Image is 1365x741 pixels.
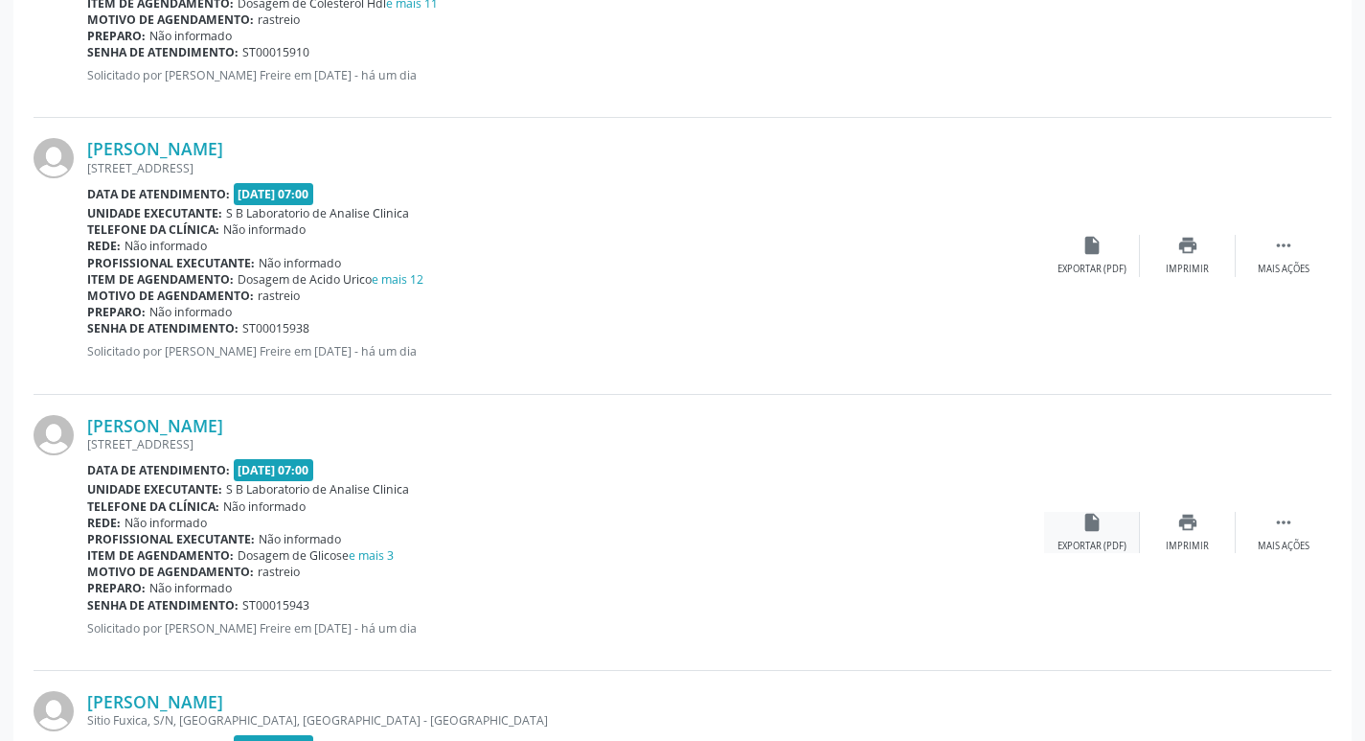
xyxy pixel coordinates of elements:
i: print [1177,512,1198,533]
div: Sitio Fuxica, S/N, [GEOGRAPHIC_DATA], [GEOGRAPHIC_DATA] - [GEOGRAPHIC_DATA] [87,712,1044,729]
a: [PERSON_NAME] [87,691,223,712]
b: Senha de atendimento: [87,597,239,614]
b: Telefone da clínica: [87,221,219,238]
p: Solicitado por [PERSON_NAME] Freire em [DATE] - há um dia [87,67,1044,83]
div: Exportar (PDF) [1058,540,1126,553]
span: Não informado [223,221,306,238]
b: Motivo de agendamento: [87,12,254,28]
img: img [34,415,74,455]
img: img [34,138,74,178]
b: Telefone da clínica: [87,498,219,515]
b: Profissional executante: [87,531,255,547]
div: Imprimir [1166,540,1209,553]
div: Mais ações [1258,540,1309,553]
b: Preparo: [87,304,146,320]
span: Não informado [125,238,207,254]
b: Motivo de agendamento: [87,288,254,304]
span: Dosagem de Acido Urico [238,271,423,288]
span: Não informado [125,515,207,531]
span: rastreio [258,288,300,304]
b: Unidade executante: [87,205,222,221]
span: [DATE] 07:00 [234,459,314,481]
b: Item de agendamento: [87,271,234,288]
span: Não informado [259,531,341,547]
b: Preparo: [87,580,146,596]
span: S B Laboratorio de Analise Clinica [226,481,409,498]
b: Rede: [87,515,121,531]
span: Não informado [149,28,232,44]
b: Rede: [87,238,121,254]
span: S B Laboratorio de Analise Clinica [226,205,409,221]
a: [PERSON_NAME] [87,138,223,159]
span: Não informado [259,255,341,271]
span: ST00015938 [242,320,309,336]
span: ST00015943 [242,597,309,614]
span: ST00015910 [242,44,309,60]
a: e mais 12 [372,271,423,288]
b: Motivo de agendamento: [87,564,254,580]
div: Mais ações [1258,263,1309,276]
b: Preparo: [87,28,146,44]
i: insert_drive_file [1081,512,1103,533]
b: Senha de atendimento: [87,44,239,60]
a: [PERSON_NAME] [87,415,223,436]
p: Solicitado por [PERSON_NAME] Freire em [DATE] - há um dia [87,620,1044,637]
b: Senha de atendimento: [87,320,239,336]
i: print [1177,235,1198,256]
div: [STREET_ADDRESS] [87,160,1044,176]
span: Não informado [223,498,306,515]
b: Item de agendamento: [87,547,234,564]
span: Não informado [149,580,232,596]
div: Exportar (PDF) [1058,263,1126,276]
span: Não informado [149,304,232,320]
span: rastreio [258,564,300,580]
span: [DATE] 07:00 [234,183,314,205]
b: Unidade executante: [87,481,222,498]
i:  [1273,512,1294,533]
b: Profissional executante: [87,255,255,271]
p: Solicitado por [PERSON_NAME] Freire em [DATE] - há um dia [87,343,1044,359]
i:  [1273,235,1294,256]
div: Imprimir [1166,263,1209,276]
i: insert_drive_file [1081,235,1103,256]
div: [STREET_ADDRESS] [87,436,1044,452]
span: rastreio [258,12,300,28]
span: Dosagem de Glicose [238,547,394,564]
b: Data de atendimento: [87,462,230,478]
b: Data de atendimento: [87,186,230,202]
a: e mais 3 [349,547,394,564]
